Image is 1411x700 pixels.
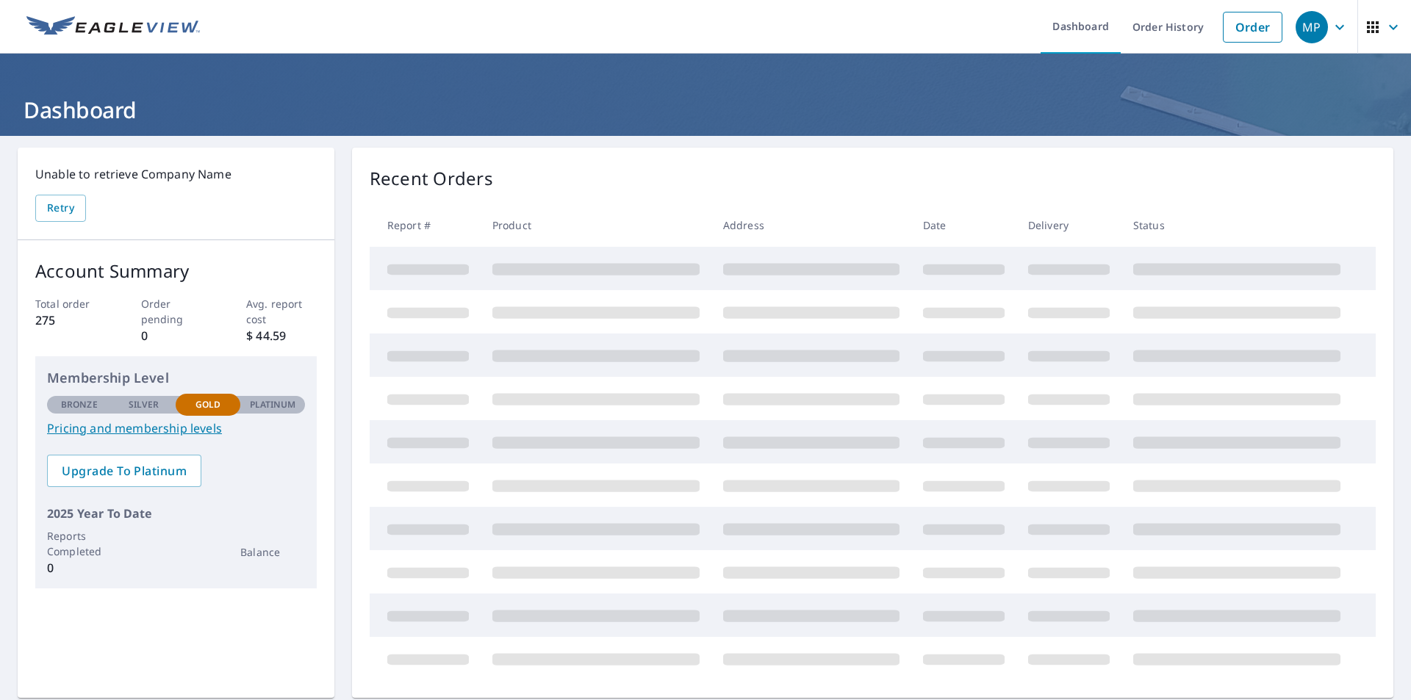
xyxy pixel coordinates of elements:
a: Upgrade To Platinum [47,455,201,487]
a: Pricing and membership levels [47,419,305,437]
button: Retry [35,195,86,222]
p: Silver [129,398,159,411]
p: 2025 Year To Date [47,505,305,522]
p: Membership Level [47,368,305,388]
p: 275 [35,311,106,329]
span: Retry [47,199,74,217]
p: Total order [35,296,106,311]
p: Balance [240,544,305,560]
p: Avg. report cost [246,296,317,327]
p: Bronze [61,398,98,411]
p: Unable to retrieve Company Name [35,165,317,183]
div: MP [1296,11,1328,43]
p: 0 [141,327,212,344]
th: Address [711,203,911,247]
th: Product [481,203,711,247]
p: Platinum [250,398,296,411]
p: 0 [47,559,112,577]
p: $ 44.59 [246,327,317,344]
th: Status [1121,203,1352,247]
p: Recent Orders [370,165,493,192]
a: Order [1223,12,1282,43]
p: Order pending [141,296,212,327]
th: Report # [370,203,481,247]
p: Reports Completed [47,528,112,559]
th: Delivery [1016,203,1121,247]
img: EV Logo [26,16,200,38]
h1: Dashboard [18,95,1393,125]
th: Date [911,203,1016,247]
span: Upgrade To Platinum [59,463,190,479]
p: Gold [195,398,220,411]
p: Account Summary [35,258,317,284]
